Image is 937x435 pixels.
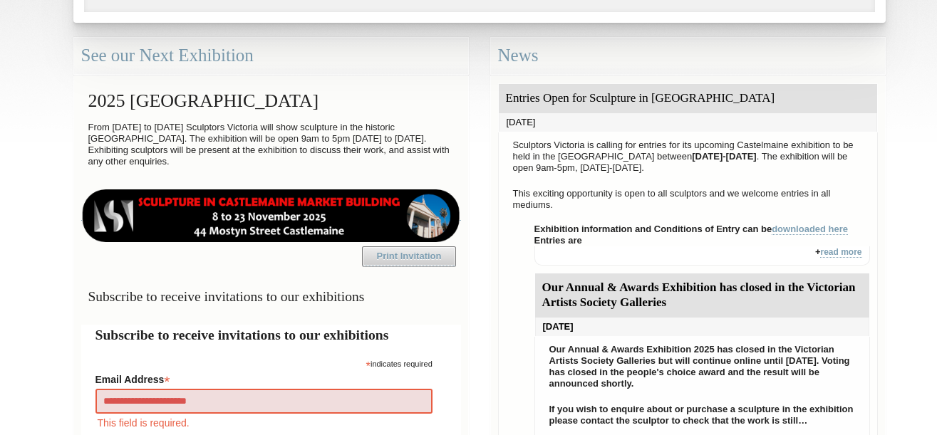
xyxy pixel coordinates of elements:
[535,273,869,318] div: Our Annual & Awards Exhibition has closed in the Victorian Artists Society Galleries
[499,84,877,113] div: Entries Open for Sculpture in [GEOGRAPHIC_DATA]
[506,136,870,177] p: Sculptors Victoria is calling for entries for its upcoming Castelmaine exhibition to be held in t...
[692,151,757,162] strong: [DATE]-[DATE]
[73,37,469,75] div: See our Next Exhibition
[820,247,861,258] a: read more
[95,415,433,431] div: This field is required.
[772,224,848,235] a: downloaded here
[490,37,886,75] div: News
[535,318,869,336] div: [DATE]
[81,118,461,171] p: From [DATE] to [DATE] Sculptors Victoria will show sculpture in the historic [GEOGRAPHIC_DATA]. T...
[542,400,862,430] p: If you wish to enquire about or purchase a sculpture in the exhibition please contact the sculpto...
[81,189,461,242] img: castlemaine-ldrbd25v2.png
[81,83,461,118] h2: 2025 [GEOGRAPHIC_DATA]
[506,184,870,214] p: This exciting opportunity is open to all sculptors and we welcome entries in all mediums.
[81,283,461,310] h3: Subscribe to receive invitations to our exhibitions
[534,246,870,266] div: +
[534,224,849,235] strong: Exhibition information and Conditions of Entry can be
[362,246,456,266] a: Print Invitation
[95,325,447,345] h2: Subscribe to receive invitations to our exhibitions
[95,356,433,370] div: indicates required
[95,370,433,387] label: Email Address
[499,113,877,132] div: [DATE]
[542,340,862,393] p: Our Annual & Awards Exhibition 2025 has closed in the Victorian Artists Society Galleries but wil...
